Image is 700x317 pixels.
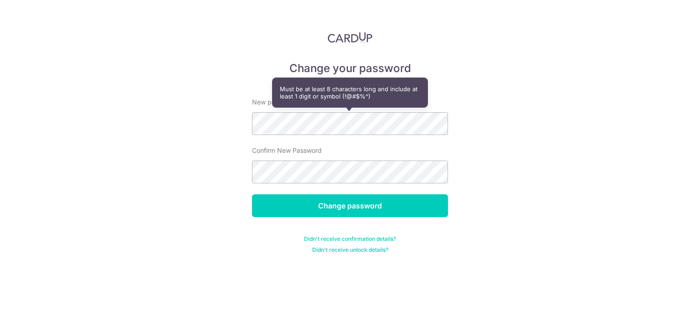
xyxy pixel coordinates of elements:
[252,61,448,76] h5: Change your password
[252,98,297,107] label: New password
[252,146,322,155] label: Confirm New Password
[312,246,388,254] a: Didn't receive unlock details?
[304,235,396,243] a: Didn't receive confirmation details?
[273,78,427,107] div: Must be at least 8 characters long and include at least 1 digit or symbol (!@#$%^)
[328,32,372,43] img: CardUp Logo
[252,194,448,217] input: Change password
